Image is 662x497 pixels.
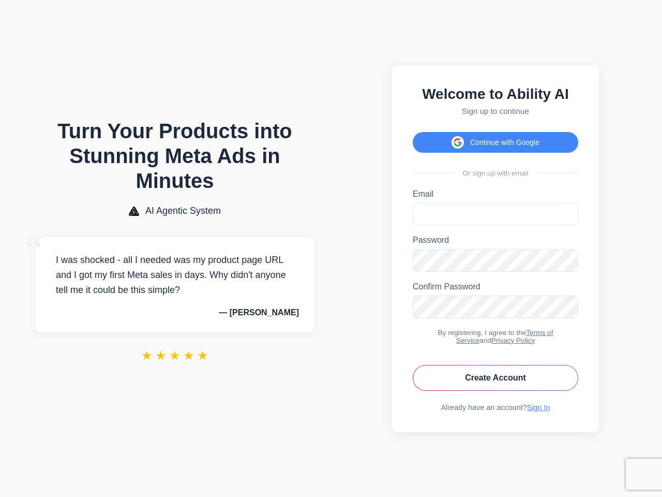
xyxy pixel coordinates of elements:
[129,207,139,216] img: AI Agentic System Logo
[51,253,299,297] p: I was shocked - all I needed was my product page URL and I got my first Meta sales in days. Why d...
[25,227,43,274] span: “
[413,169,578,177] div: Or sign up with email
[197,348,208,363] span: ★
[413,282,578,291] label: Confirm Password
[413,329,578,344] div: By registering, I agree to the and
[413,86,578,103] h2: Welcome to Ability AI
[35,119,314,193] h1: Turn Your Products into Stunning Meta Ads in Minutes
[413,236,578,245] label: Password
[527,403,550,412] a: Sign In
[456,329,553,344] a: Terms of Service
[491,337,535,344] a: Privacy Policy
[141,348,153,363] span: ★
[413,365,578,391] button: Create Account
[413,132,578,153] button: Continue with Google
[413,189,578,199] label: Email
[51,308,299,317] p: — [PERSON_NAME]
[145,206,221,216] span: AI Agentic System
[413,107,578,115] p: Sign up to continue
[155,348,167,363] span: ★
[183,348,194,363] span: ★
[169,348,180,363] span: ★
[413,403,578,412] div: Already have an account?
